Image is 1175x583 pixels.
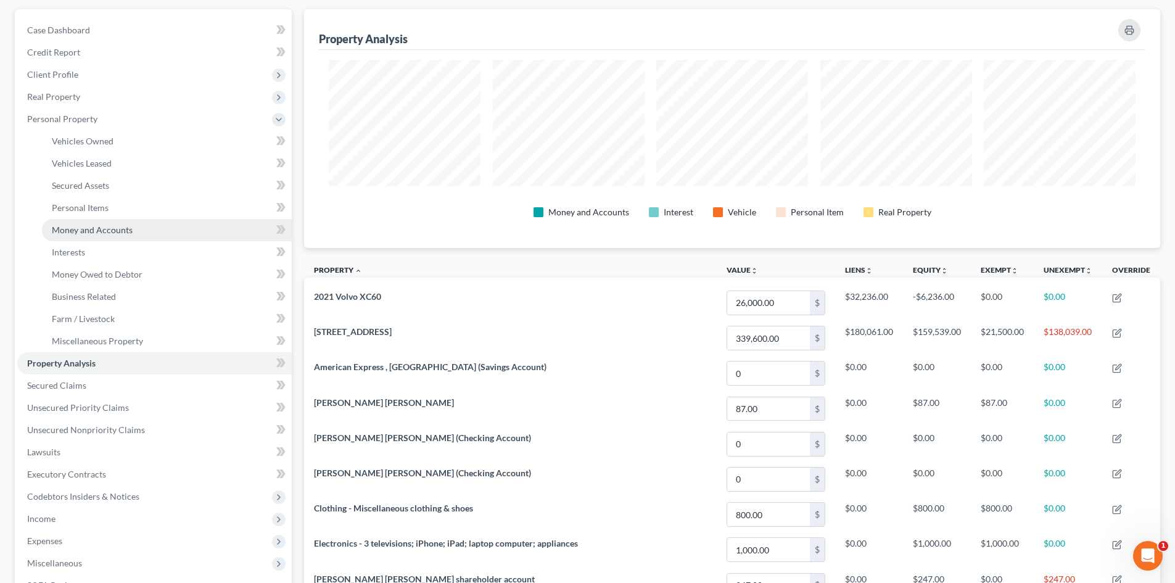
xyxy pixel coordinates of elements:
td: $0.00 [1034,285,1102,320]
input: 0.00 [727,468,810,491]
td: $0.00 [835,391,903,426]
span: Miscellaneous Property [52,336,143,346]
td: $0.00 [971,461,1034,497]
span: Unsecured Priority Claims [27,402,129,413]
td: $32,236.00 [835,285,903,320]
a: Interests [42,241,292,263]
div: $ [810,326,825,350]
span: 2021 Volvo XC60 [314,291,381,302]
a: Liensunfold_more [845,265,873,275]
td: -$6,236.00 [903,285,971,320]
a: Unsecured Priority Claims [17,397,292,419]
span: Property Analysis [27,358,96,368]
span: Case Dashboard [27,25,90,35]
div: Money and Accounts [548,206,629,218]
td: $87.00 [903,391,971,426]
a: Farm / Livestock [42,308,292,330]
span: Personal Items [52,202,109,213]
span: [PERSON_NAME] [PERSON_NAME] (Checking Account) [314,432,531,443]
div: $ [810,362,825,385]
td: $0.00 [835,461,903,497]
td: $800.00 [903,497,971,532]
span: Miscellaneous [27,558,82,568]
td: $138,039.00 [1034,321,1102,356]
a: Valueunfold_more [727,265,758,275]
span: Real Property [27,91,80,102]
span: 1 [1158,541,1168,551]
td: $0.00 [835,532,903,568]
div: Interest [664,206,693,218]
td: $0.00 [1034,426,1102,461]
i: unfold_more [751,267,758,275]
div: Personal Item [791,206,844,218]
div: $ [810,538,825,561]
div: Real Property [878,206,931,218]
td: $0.00 [971,285,1034,320]
span: Client Profile [27,69,78,80]
span: Farm / Livestock [52,313,115,324]
i: unfold_more [865,267,873,275]
span: [PERSON_NAME] [PERSON_NAME] [314,397,454,408]
td: $0.00 [903,426,971,461]
div: $ [810,291,825,315]
td: $159,539.00 [903,321,971,356]
span: [STREET_ADDRESS] [314,326,392,337]
td: $0.00 [903,356,971,391]
span: Executory Contracts [27,469,106,479]
td: $1,000.00 [903,532,971,568]
span: Personal Property [27,114,97,124]
a: Business Related [42,286,292,308]
a: Credit Report [17,41,292,64]
span: Money and Accounts [52,225,133,235]
a: Property expand_less [314,265,362,275]
a: Vehicles Leased [42,152,292,175]
td: $180,061.00 [835,321,903,356]
td: $0.00 [835,356,903,391]
span: Vehicles Owned [52,136,113,146]
i: expand_less [355,267,362,275]
span: Secured Assets [52,180,109,191]
span: Interests [52,247,85,257]
div: Vehicle [728,206,756,218]
a: Unsecured Nonpriority Claims [17,419,292,441]
td: $800.00 [971,497,1034,532]
a: Personal Items [42,197,292,219]
a: Equityunfold_more [913,265,948,275]
th: Override [1102,258,1160,286]
span: Unsecured Nonpriority Claims [27,424,145,435]
span: [PERSON_NAME] [PERSON_NAME] (Checking Account) [314,468,531,478]
i: unfold_more [941,267,948,275]
td: $0.00 [1034,532,1102,568]
iframe: Intercom live chat [1133,541,1163,571]
td: $0.00 [1034,356,1102,391]
span: American Express , [GEOGRAPHIC_DATA] (Savings Account) [314,362,546,372]
a: Money and Accounts [42,219,292,241]
a: Vehicles Owned [42,130,292,152]
td: $0.00 [835,426,903,461]
input: 0.00 [727,326,810,350]
span: Expenses [27,535,62,546]
td: $0.00 [903,461,971,497]
span: Business Related [52,291,116,302]
td: $0.00 [971,356,1034,391]
td: $0.00 [1034,497,1102,532]
div: $ [810,503,825,526]
span: Credit Report [27,47,80,57]
span: Codebtors Insiders & Notices [27,491,139,502]
span: Electronics - 3 televisions; iPhone; iPad; laptop computer; appliances [314,538,578,548]
span: Vehicles Leased [52,158,112,168]
input: 0.00 [727,503,810,526]
input: 0.00 [727,291,810,315]
span: Lawsuits [27,447,60,457]
div: $ [810,397,825,421]
td: $1,000.00 [971,532,1034,568]
div: Property Analysis [319,31,408,46]
a: Executory Contracts [17,463,292,486]
td: $87.00 [971,391,1034,426]
input: 0.00 [727,538,810,561]
td: $0.00 [971,426,1034,461]
i: unfold_more [1011,267,1018,275]
span: Secured Claims [27,380,86,391]
td: $0.00 [1034,391,1102,426]
a: Property Analysis [17,352,292,374]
